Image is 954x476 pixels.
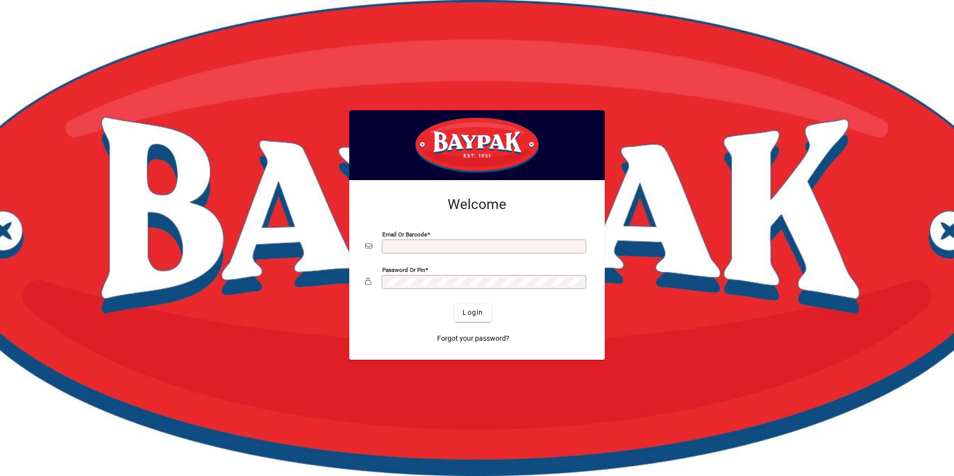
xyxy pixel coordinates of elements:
mat-label: Password or Pin [382,266,425,273]
span: Forgot your password? [437,333,509,344]
h2: Welcome [365,196,589,213]
mat-label: Email or Barcode [382,231,427,238]
a: Forgot your password? [433,330,513,348]
span: Login [463,307,483,318]
button: Login [455,304,491,322]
